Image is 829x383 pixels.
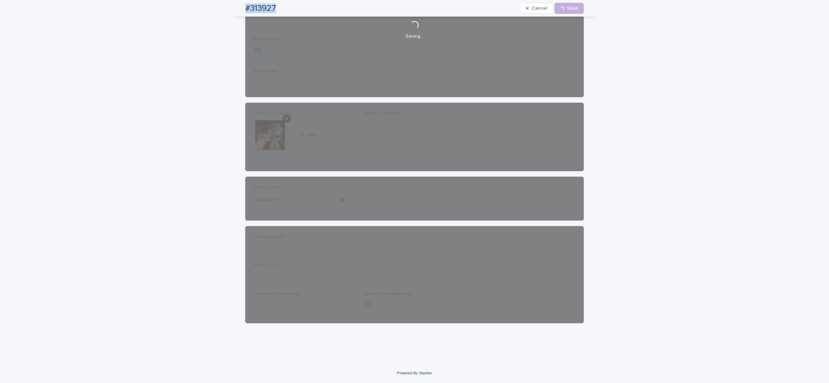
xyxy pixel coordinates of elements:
[406,34,423,39] p: Saving…
[532,6,547,11] span: Cancel
[554,3,584,14] button: Save
[520,3,553,14] button: Cancel
[397,371,432,375] a: Powered By Stacker
[245,3,276,13] h2: #313927
[567,6,578,11] span: Save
